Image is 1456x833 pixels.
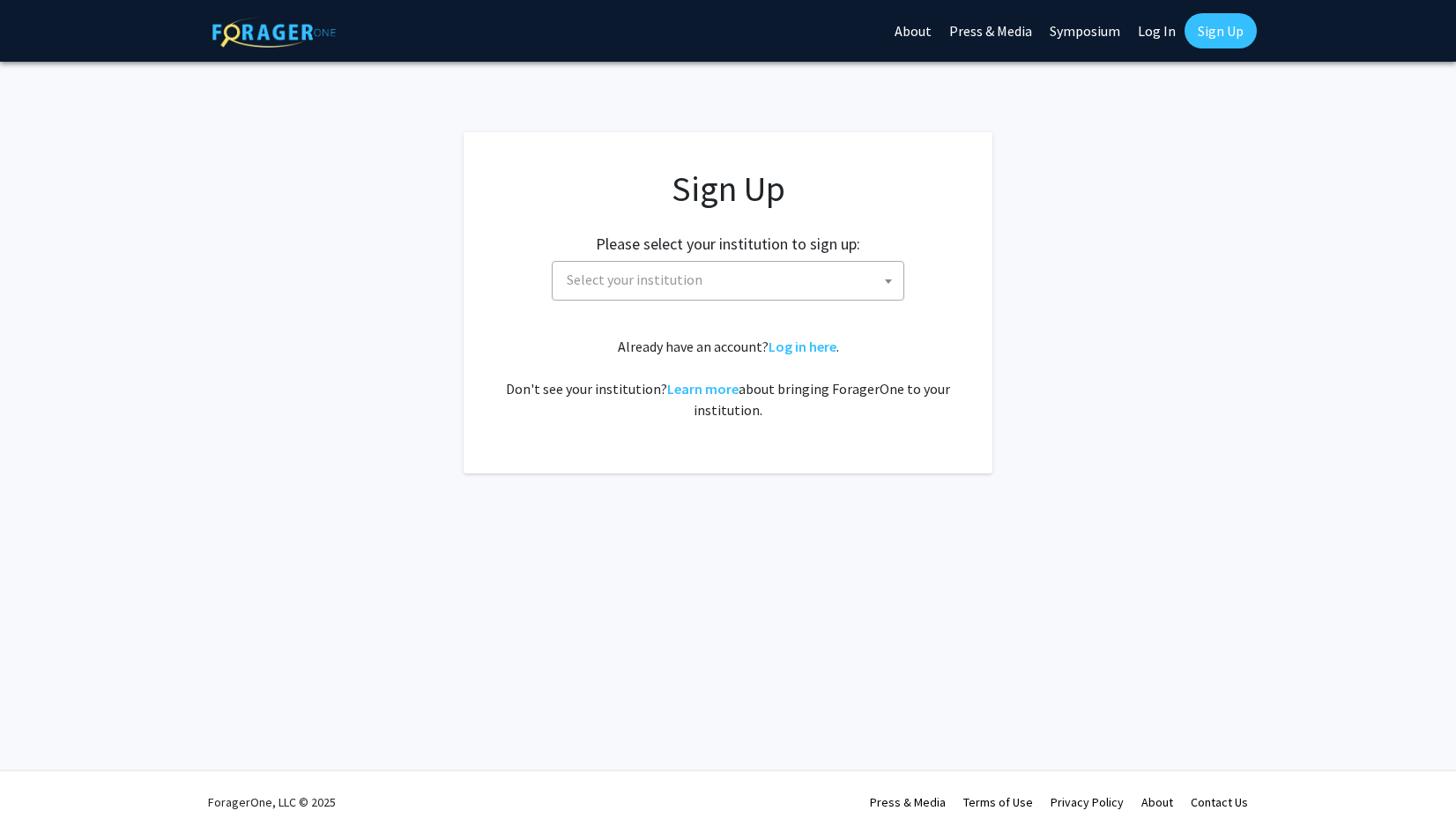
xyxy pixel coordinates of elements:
[567,271,702,288] span: Select your institution
[769,338,836,355] a: Log in here
[667,380,739,398] a: Learn more about bringing ForagerOne to your institution
[870,794,946,810] a: Press & Media
[963,794,1033,810] a: Terms of Use
[499,336,957,420] div: Already have an account? . Don't see your institution? about bringing ForagerOne to your institut...
[499,167,957,210] h1: Sign Up
[1191,794,1248,810] a: Contact Us
[1051,794,1124,810] a: Privacy Policy
[1185,13,1257,48] a: Sign Up
[208,771,336,833] div: ForagerOne, LLC © 2025
[596,234,860,254] h2: Please select your institution to sign up:
[552,261,904,301] span: Select your institution
[1141,794,1173,810] a: About
[560,262,903,298] span: Select your institution
[212,17,336,48] img: ForagerOne Logo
